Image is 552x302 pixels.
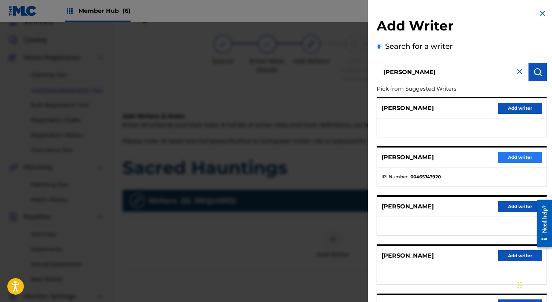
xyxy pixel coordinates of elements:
iframe: Chat Widget [515,267,552,302]
label: Search for a writer [385,42,453,51]
button: Add writer [498,152,542,163]
input: Search writer's name or IPI Number [377,63,529,81]
div: Drag [518,274,522,296]
button: Add writer [498,201,542,212]
p: [PERSON_NAME] [381,104,434,113]
p: [PERSON_NAME] [381,202,434,211]
strong: 00465743920 [410,174,441,180]
span: Member Hub [78,7,131,15]
img: MLC Logo [9,6,37,16]
button: Add writer [498,250,542,261]
p: [PERSON_NAME] [381,251,434,260]
span: IPI Number : [381,174,409,180]
span: (6) [123,7,131,14]
img: close [515,67,524,76]
img: Search Works [533,68,542,76]
p: [PERSON_NAME] [381,153,434,162]
button: Add writer [498,103,542,114]
p: Pick from Suggested Writers [377,81,505,97]
iframe: Resource Center [531,194,552,253]
img: Top Rightsholders [65,7,74,15]
h2: Add Writer [377,18,547,36]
